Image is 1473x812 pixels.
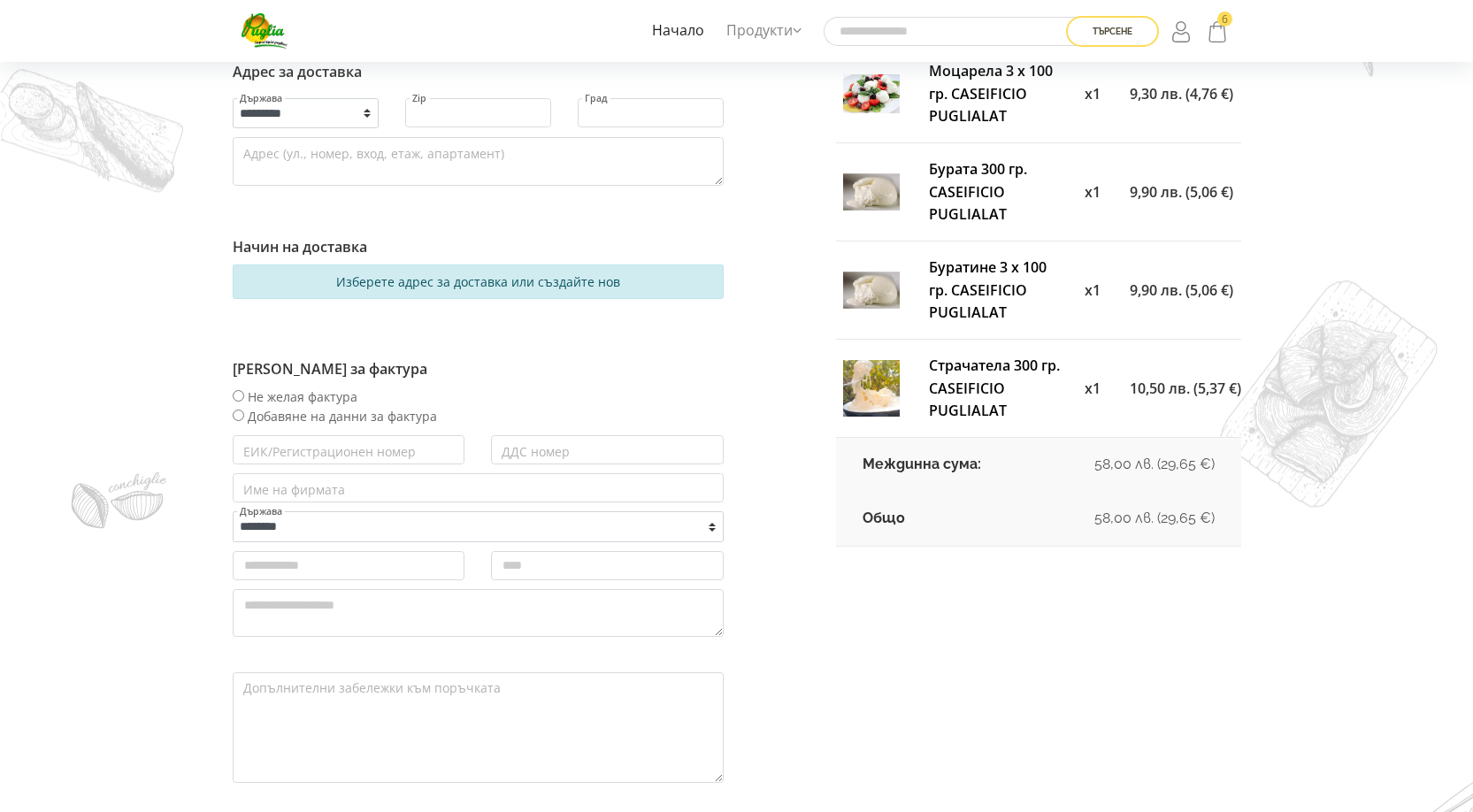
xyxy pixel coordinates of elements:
[843,65,900,122] img: mocarela-3-h-100-gr-caseificio-puglialat-thumb.jpg
[1066,16,1159,47] button: Търсене
[1085,84,1101,103] span: x1
[1220,280,1438,508] img: demo
[843,262,900,318] img: burratine-gioia-3x100g-thumb.jpg
[722,11,806,51] a: Продукти
[843,360,900,417] img: stracciatella-gioia-gr300-thumb.jpg
[242,148,505,160] label: Адрес (ул., номер, вход, етаж, апартамент)
[929,356,1060,420] a: Страчатела 300 гр. CASEIFICIO PUGLIALAT
[1130,379,1241,398] span: 10,50 лв. (5,37 €)
[929,159,1027,224] a: Бурата 300 гр. CASEIFICIO PUGLIALAT
[1037,492,1240,546] td: 58,00 лв. (29,65 €)
[501,446,571,458] label: ДДС номер
[1202,14,1232,48] a: 6
[929,61,1053,126] a: Моцарела 3 х 100 гр. CASEIFICIO PUGLIALAT
[242,484,346,496] label: Име на фирмата
[244,272,711,292] div: Изберете адрес за доставка или създайте нов
[843,164,900,220] img: burata-300-gr-caseificio-puglialat-thumb.jpg
[1217,11,1232,27] span: 6
[233,410,244,421] input: Добавяне на данни за фактура
[1085,280,1101,300] span: x1
[1085,379,1101,398] span: x1
[242,13,288,49] img: Puglia
[242,682,502,694] label: Допълнителни забележки към поръчката
[233,361,724,378] h6: [PERSON_NAME] за фактура
[836,438,1037,492] td: Междинна сума:
[248,408,437,425] span: Добавяне на данни за фактура
[1130,280,1233,300] span: 9,90 лв. (5,06 €)
[233,239,724,256] h6: Начин на доставка
[836,492,1037,546] td: Общо
[248,388,357,405] span: Не желая фактура
[1130,84,1233,103] span: 9,30 лв. (4,76 €)
[411,94,427,103] label: Zip
[929,257,1047,322] a: Буратине 3 х 100 гр. CASEIFICIO PUGLIALAT
[239,507,283,517] label: Държава
[824,17,1089,46] input: Търсене в сайта
[233,64,724,80] h6: Адрес за доставка
[1085,182,1101,202] span: x1
[239,94,283,103] label: Държава
[71,471,167,529] img: demo
[648,11,709,51] a: Начало
[584,94,609,103] label: Град
[1168,14,1198,48] a: Login
[242,446,417,458] label: ЕИК/Регистрационен номер
[1037,438,1240,492] td: 58,00 лв. (29,65 €)
[233,390,244,402] input: Не желая фактура
[1130,182,1233,202] span: 9,90 лв. (5,06 €)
